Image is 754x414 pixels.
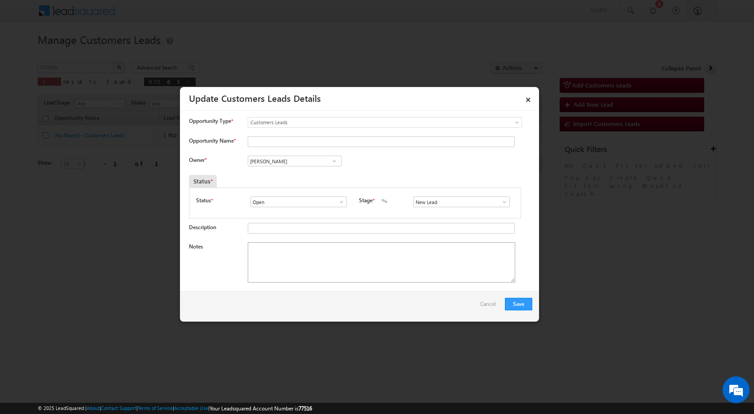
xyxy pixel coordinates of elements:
[38,404,312,413] span: © 2025 LeadSquared | | | | |
[189,157,206,163] label: Owner
[359,196,373,205] label: Stage
[122,276,163,288] em: Start Chat
[298,405,312,412] span: 77516
[505,298,532,310] button: Save
[210,405,312,412] span: Your Leadsquared Account Number is
[189,137,236,144] label: Opportunity Name
[174,405,208,411] a: Acceptable Use
[47,47,151,59] div: Chat with us now
[333,197,345,206] a: Show All Items
[87,405,100,411] a: About
[189,224,216,231] label: Description
[189,243,203,250] label: Notes
[496,197,508,206] a: Show All Items
[413,196,510,207] input: Type to Search
[248,118,485,126] span: Customers Leads
[15,47,38,59] img: d_60004797649_company_0_60004797649
[480,298,500,315] a: Cancel
[147,4,169,26] div: Minimize live chat window
[189,92,321,104] a: Update Customers Leads Details
[138,405,173,411] a: Terms of Service
[521,90,536,106] a: ×
[189,175,217,187] div: Status
[12,83,164,269] textarea: Type your message and hit 'Enter'
[196,196,211,205] label: Status
[189,117,231,125] span: Opportunity Type
[101,405,136,411] a: Contact Support
[248,156,342,166] input: Type to Search
[250,196,347,207] input: Type to Search
[248,117,522,128] a: Customers Leads
[329,157,340,166] a: Show All Items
